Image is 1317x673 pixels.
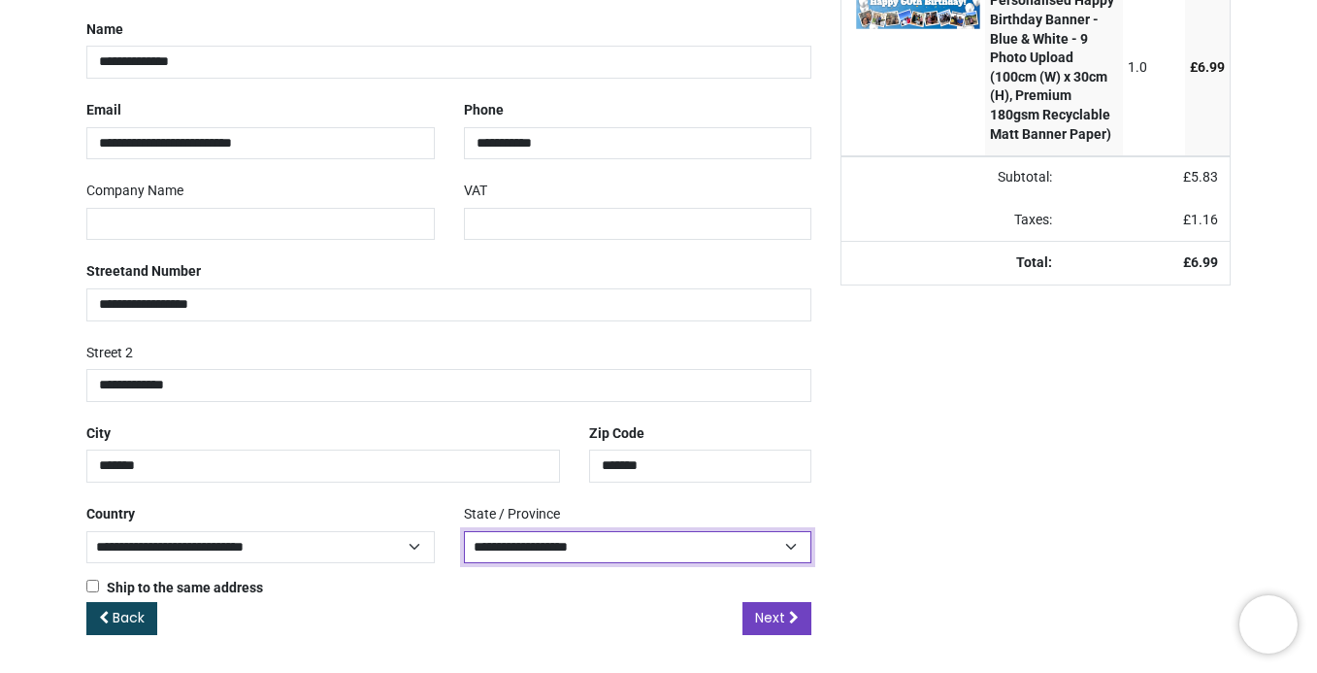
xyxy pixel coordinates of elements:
[86,337,133,370] label: Street 2
[1198,59,1225,75] span: 6.99
[1191,254,1218,270] span: 6.99
[464,94,504,127] label: Phone
[1183,169,1218,185] span: £
[86,418,111,451] label: City
[841,199,1064,242] td: Taxes:
[841,156,1064,199] td: Subtotal:
[125,263,201,279] span: and Number
[1239,595,1298,654] iframe: Brevo live chat
[113,608,145,627] span: Back
[1191,212,1218,227] span: 1.16
[589,418,644,451] label: Zip Code
[464,498,560,531] label: State / Province
[86,602,157,635] a: Back
[1190,59,1225,75] span: £
[1183,254,1218,270] strong: £
[1016,254,1052,270] strong: Total:
[1191,169,1218,185] span: 5.83
[86,175,183,208] label: Company Name
[86,580,99,592] input: Ship to the same address
[86,14,123,47] label: Name
[742,602,811,635] a: Next
[86,579,263,598] label: Ship to the same address
[755,608,785,627] span: Next
[86,498,135,531] label: Country
[1183,212,1218,227] span: £
[86,255,201,288] label: Street
[464,175,487,208] label: VAT
[1128,58,1181,78] div: 1.0
[86,94,121,127] label: Email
